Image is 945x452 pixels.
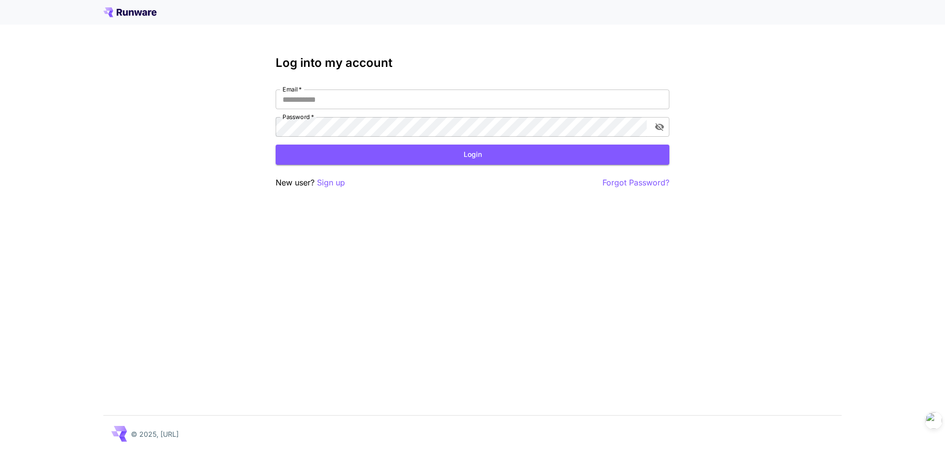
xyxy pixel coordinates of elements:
[276,177,345,189] p: New user?
[276,145,669,165] button: Login
[317,177,345,189] button: Sign up
[131,429,179,439] p: © 2025, [URL]
[283,85,302,93] label: Email
[602,177,669,189] button: Forgot Password?
[651,118,668,136] button: toggle password visibility
[283,113,314,121] label: Password
[276,56,669,70] h3: Log into my account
